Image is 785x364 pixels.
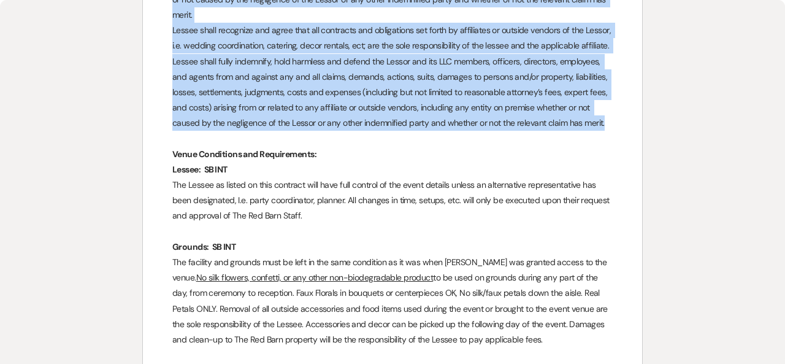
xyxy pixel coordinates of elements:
[203,163,215,177] span: SB
[172,23,613,131] p: Lessee shall recognize and agree that all contracts and obligations set forth by affiliates or ou...
[196,272,434,283] u: No silk flowers, confetti, or any other non-biodegradable product
[172,255,613,347] p: The facility and grounds must be left in the same condition as it was when [PERSON_NAME] was gran...
[211,240,223,254] span: SB
[172,164,201,175] strong: Lessee:
[223,241,235,252] strong: INT
[172,241,209,252] strong: Grounds:
[172,177,613,224] p: The Lessee as listed on this contract will have full control of the event details unless an alter...
[215,164,227,175] strong: INT
[172,149,316,160] strong: Venue Conditions and Requirements:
